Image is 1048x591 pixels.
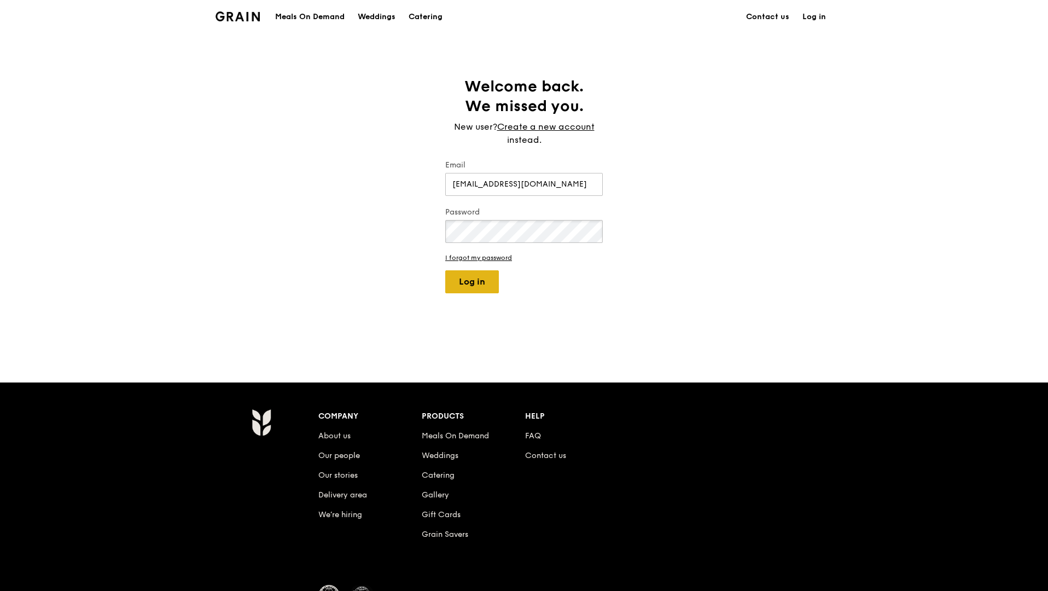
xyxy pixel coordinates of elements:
[445,270,499,293] button: Log in
[422,490,449,500] a: Gallery
[422,530,468,539] a: Grain Savers
[445,160,603,171] label: Email
[409,1,443,33] div: Catering
[740,1,796,33] a: Contact us
[796,1,832,33] a: Log in
[525,451,566,460] a: Contact us
[422,409,525,424] div: Products
[252,409,271,436] img: Grain
[422,510,461,519] a: Gift Cards
[445,77,603,116] h1: Welcome back. We missed you.
[318,431,351,441] a: About us
[275,1,345,33] div: Meals On Demand
[351,1,402,33] a: Weddings
[318,451,360,460] a: Our people
[445,254,603,262] a: I forgot my password
[318,471,358,480] a: Our stories
[318,490,367,500] a: Delivery area
[216,11,260,21] img: Grain
[525,431,541,441] a: FAQ
[318,409,422,424] div: Company
[422,451,458,460] a: Weddings
[497,120,595,134] a: Create a new account
[422,471,455,480] a: Catering
[454,121,497,132] span: New user?
[422,431,489,441] a: Meals On Demand
[507,135,542,145] span: instead.
[358,1,395,33] div: Weddings
[402,1,449,33] a: Catering
[318,510,362,519] a: We’re hiring
[525,409,628,424] div: Help
[445,207,603,218] label: Password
